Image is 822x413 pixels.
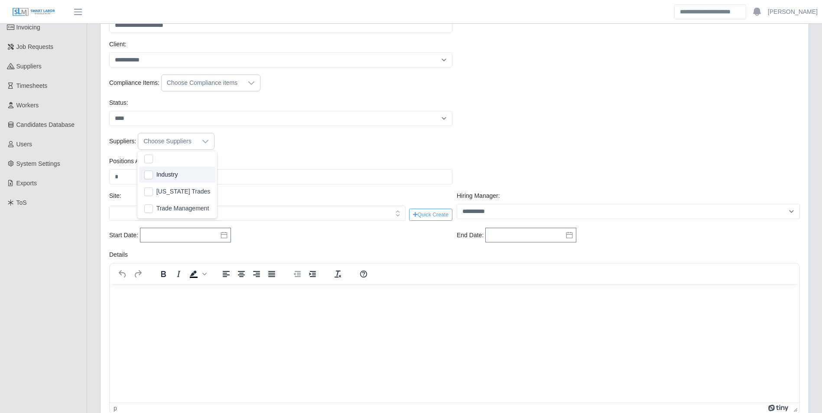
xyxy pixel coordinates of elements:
img: SLM Logo [12,7,55,17]
span: ToS [16,199,27,206]
li: Trade Management [139,200,216,216]
span: Job Requests [16,43,54,50]
span: Trade Management [156,204,209,213]
span: Exports [16,180,37,187]
button: Help [356,268,371,280]
body: Rich Text Area. Press ALT-0 for help. [7,7,682,84]
li: Industry [139,167,216,183]
button: Increase indent [305,268,320,280]
label: Suppliers: [109,137,136,146]
span: Candidates Database [16,121,75,128]
label: Positions Available: [109,157,161,166]
button: Undo [115,268,130,280]
div: Choose Compliance items [162,75,243,91]
span: Timesheets [16,82,48,89]
div: p [114,405,117,412]
button: Align left [219,268,234,280]
span: Users [16,141,32,148]
label: Compliance Items: [109,78,159,87]
div: Choose Suppliers [138,133,197,149]
button: Align right [249,268,264,280]
label: Client: [109,40,127,49]
span: Industry [156,170,178,179]
button: Align center [234,268,249,280]
button: Clear formatting [331,268,345,280]
button: Decrease indent [290,268,305,280]
label: Hiring Manager: [457,191,500,200]
button: Bold [156,268,171,280]
span: Suppliers [16,63,42,70]
button: Italic [171,268,186,280]
li: Texas Trades [139,184,216,200]
label: Site: [109,191,121,200]
iframe: Rich Text Area [110,284,799,403]
button: Justify [264,268,279,280]
span: Workers [16,102,39,109]
span: Invoicing [16,24,40,31]
label: Start Date: [109,231,138,240]
a: [PERSON_NAME] [768,7,818,16]
span: [US_STATE] Trades [156,187,211,196]
ul: Option List [137,165,218,218]
span: System Settings [16,160,60,167]
label: End Date: [457,231,484,240]
input: Search [674,4,746,19]
button: Quick Create [409,209,452,221]
label: Status: [109,98,128,107]
button: Redo [130,268,145,280]
div: Background color Black [186,268,208,280]
a: Powered by Tiny [768,405,790,412]
label: Details [109,250,128,259]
